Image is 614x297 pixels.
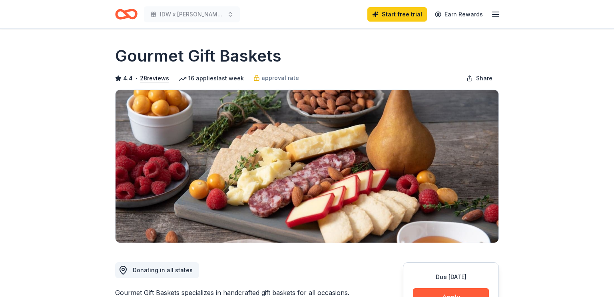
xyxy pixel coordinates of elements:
[253,73,299,83] a: approval rate
[135,75,138,82] span: •
[476,74,492,83] span: Share
[116,90,498,243] img: Image for Gourmet Gift Baskets
[140,74,169,83] button: 28reviews
[115,45,281,67] h1: Gourmet Gift Baskets
[460,70,499,86] button: Share
[115,5,138,24] a: Home
[367,7,427,22] a: Start free trial
[430,7,488,22] a: Earn Rewards
[261,73,299,83] span: approval rate
[160,10,224,19] span: IDW x [PERSON_NAME] x Indy Networking Speed Networking
[413,272,489,282] div: Due [DATE]
[133,267,193,273] span: Donating in all states
[179,74,244,83] div: 16 applies last week
[123,74,133,83] span: 4.4
[144,6,240,22] button: IDW x [PERSON_NAME] x Indy Networking Speed Networking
